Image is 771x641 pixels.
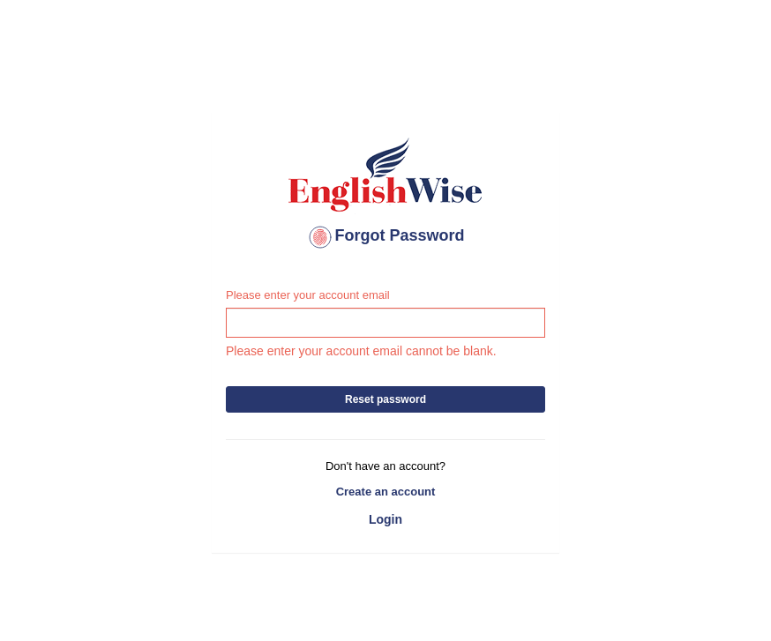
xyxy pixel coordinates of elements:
img: English Wise [285,135,486,214]
p: Please enter your account email cannot be blank. [208,342,545,361]
span: Forgot Password [306,227,464,244]
p: Don't have an account? [226,458,545,474]
a: Login [226,504,545,534]
label: Please enter your account email [226,287,390,303]
button: Reset password [226,386,545,413]
a: Create an account [226,483,545,500]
